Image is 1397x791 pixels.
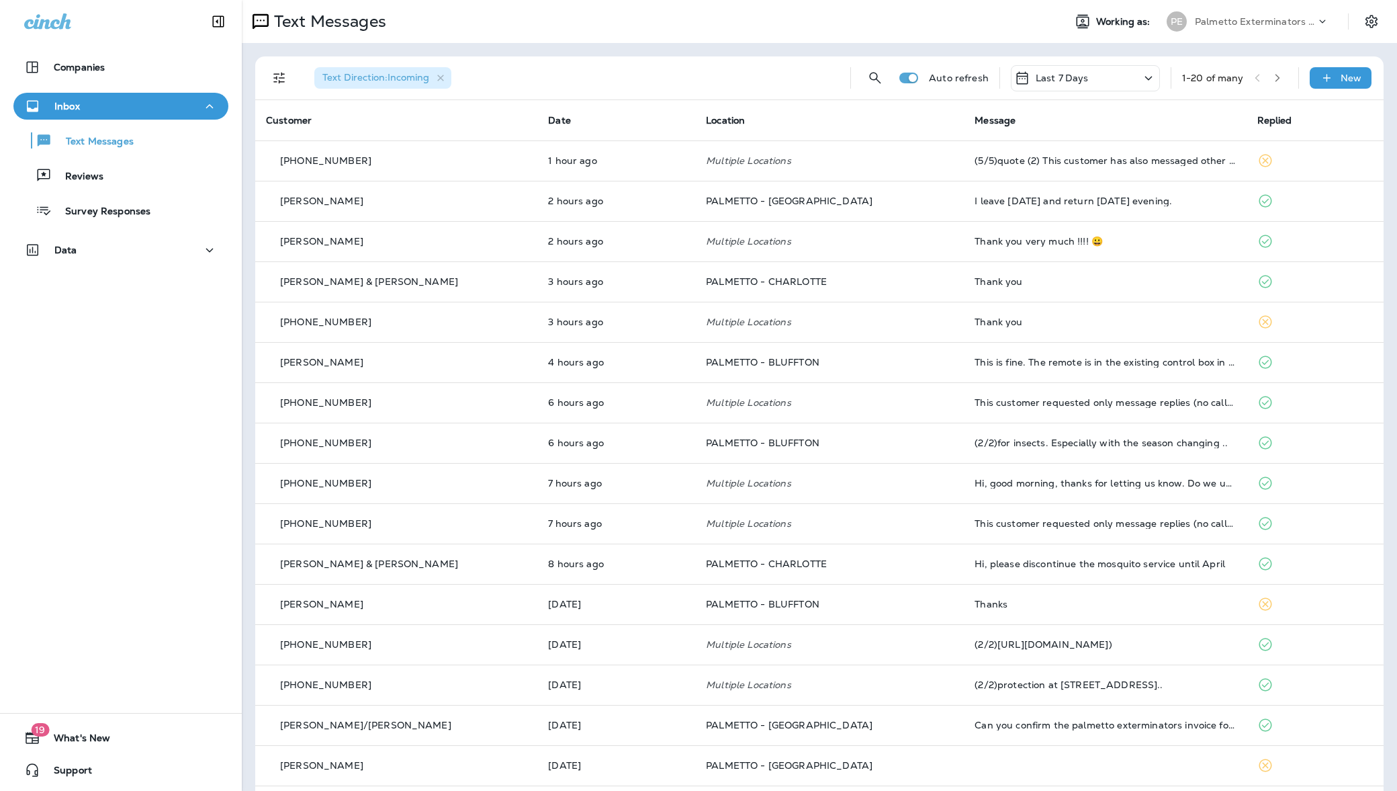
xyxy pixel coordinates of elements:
[280,679,371,690] p: [PHONE_NUMBER]
[13,196,228,224] button: Survey Responses
[548,478,684,489] p: Sep 3, 2025 08:13 AM
[280,639,371,650] p: [PHONE_NUMBER]
[1096,16,1153,28] span: Working as:
[975,720,1235,731] div: Can you confirm the palmetto exterminators invoice for 146 River Green Pl was paid?
[40,733,110,749] span: What's New
[280,397,371,408] p: [PHONE_NUMBER]
[13,126,228,155] button: Text Messages
[54,245,77,255] p: Data
[13,54,228,81] button: Companies
[706,719,872,731] span: PALMETTO - [GEOGRAPHIC_DATA]
[548,438,684,448] p: Sep 3, 2025 08:28 AM
[975,599,1235,610] div: Thanks
[280,599,363,610] p: [PERSON_NAME]
[52,206,150,218] p: Survey Responses
[280,558,458,569] p: [PERSON_NAME] & [PERSON_NAME]
[280,438,371,448] p: [PHONE_NUMBER]
[54,62,105,73] p: Companies
[706,195,872,207] span: PALMETTO - [GEOGRAPHIC_DATA]
[548,397,684,408] p: Sep 3, 2025 08:55 AM
[862,65,889,91] button: Search Messages
[548,114,571,126] span: Date
[280,317,371,327] p: [PHONE_NUMBER]
[975,397,1235,408] div: This customer requested only message replies (no calls). Reply here or respond via your LSA dashb...
[975,114,1016,126] span: Message
[13,237,228,263] button: Data
[706,155,953,166] p: Multiple Locations
[975,357,1235,368] div: This is fine. The remote is in the existing control box in case you need to code it properly. Jus...
[975,155,1235,166] div: (5/5)quote (2) This customer has also messaged other businesses].
[13,161,228,190] button: Reviews
[548,720,684,731] p: Sep 2, 2025 10:08 AM
[31,723,49,737] span: 19
[548,357,684,368] p: Sep 3, 2025 10:48 AM
[548,196,684,206] p: Sep 3, 2025 01:09 PM
[269,11,386,32] p: Text Messages
[280,720,451,731] p: [PERSON_NAME]/[PERSON_NAME]
[548,317,684,327] p: Sep 3, 2025 11:21 AM
[975,558,1235,569] div: Hi, please discontinue the mosquito service until April
[54,101,80,112] p: Inbox
[706,276,827,288] span: PALMETTO - CHARLOTTE
[975,438,1235,448] div: (2/2)for insects. Especially with the season changing ..
[280,478,371,489] p: [PHONE_NUMBER]
[548,639,684,650] p: Sep 2, 2025 11:20 AM
[199,8,237,35] button: Collapse Sidebar
[975,236,1235,247] div: Thank you very much !!!! 😀
[280,760,363,771] p: [PERSON_NAME]
[280,518,371,529] p: [PHONE_NUMBER]
[280,155,371,166] p: [PHONE_NUMBER]
[548,276,684,287] p: Sep 3, 2025 12:04 PM
[280,276,458,287] p: [PERSON_NAME] & [PERSON_NAME]
[266,114,312,126] span: Customer
[975,518,1235,529] div: This customer requested only message replies (no calls). Reply here or respond via your LSA dashb...
[975,478,1235,489] div: Hi, good morning, thanks for letting us know. Do we use this phone number from now on?
[706,356,819,368] span: PALMETTO - BLUFFTON
[13,757,228,784] button: Support
[1182,73,1244,83] div: 1 - 20 of many
[266,65,293,91] button: Filters
[975,317,1235,327] div: Thank you
[975,639,1235,650] div: (2/2)https://g.co/homeservices/JLaVB)
[929,73,989,83] p: Auto refresh
[706,518,953,529] p: Multiple Locations
[975,276,1235,287] div: Thank you
[706,437,819,449] span: PALMETTO - BLUFFTON
[548,155,684,166] p: Sep 3, 2025 01:27 PM
[1195,16,1316,27] p: Palmetto Exterminators LLC
[706,558,827,570] span: PALMETTO - CHARLOTTE
[1167,11,1187,32] div: PE
[1359,9,1384,34] button: Settings
[52,171,103,183] p: Reviews
[52,136,134,149] p: Text Messages
[548,236,684,247] p: Sep 3, 2025 01:07 PM
[1257,114,1292,126] span: Replied
[314,67,451,89] div: Text Direction:Incoming
[548,679,684,690] p: Sep 2, 2025 11:16 AM
[13,93,228,120] button: Inbox
[706,317,953,327] p: Multiple Locations
[1341,73,1361,83] p: New
[706,598,819,610] span: PALMETTO - BLUFFTON
[975,196,1235,206] div: I leave this Friday and return next Tuesday evening.
[1036,73,1089,83] p: Last 7 Days
[706,114,745,126] span: Location
[13,724,228,751] button: 19What's New
[706,639,953,650] p: Multiple Locations
[706,397,953,408] p: Multiple Locations
[548,518,684,529] p: Sep 3, 2025 08:05 AM
[548,599,684,610] p: Sep 2, 2025 02:46 PM
[40,765,92,781] span: Support
[280,196,363,206] p: [PERSON_NAME]
[706,759,872,772] span: PALMETTO - [GEOGRAPHIC_DATA]
[706,478,953,489] p: Multiple Locations
[322,71,429,83] span: Text Direction : Incoming
[975,679,1235,690] div: (2/2)protection at 8610 Windsor Hill blvd, North Charleston..
[548,760,684,771] p: Sep 2, 2025 09:31 AM
[280,357,363,368] p: [PERSON_NAME]
[548,558,684,569] p: Sep 3, 2025 07:05 AM
[706,236,953,247] p: Multiple Locations
[280,236,363,247] p: [PERSON_NAME]
[706,679,953,690] p: Multiple Locations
